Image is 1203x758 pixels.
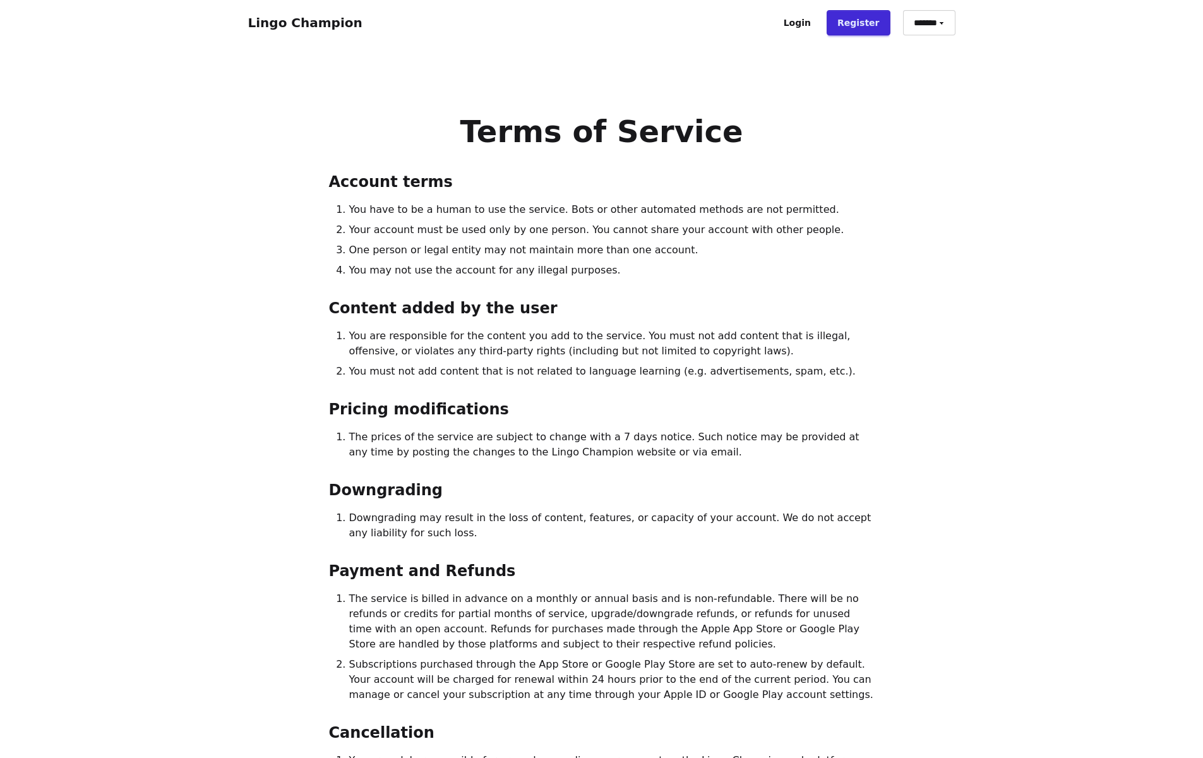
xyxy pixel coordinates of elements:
[349,328,875,359] li: You are responsible for the content you add to the service. You must not add content that is ille...
[329,399,875,419] h2: Pricing modifications
[349,657,875,702] li: Subscriptions purchased through the App Store or Google Play Store are set to auto-renew by defau...
[329,480,875,500] h2: Downgrading
[349,222,875,238] li: Your account must be used only by one person. You cannot share your account with other people.
[329,116,875,147] h1: Terms of Service
[827,10,890,35] a: Register
[349,591,875,652] li: The service is billed in advance on a monthly or annual basis and is non-refundable. There will b...
[349,202,875,217] li: You have to be a human to use the service. Bots or other automated methods are not permitted.
[349,263,875,278] li: You may not use the account for any illegal purposes.
[248,15,362,30] a: Lingo Champion
[349,364,875,379] li: You must not add content that is not related to language learning (e.g. advertisements, spam, etc.).
[329,172,875,192] h2: Account terms
[349,430,875,460] li: The prices of the service are subject to change with a 7 days notice. Such notice may be provided...
[349,510,875,541] li: Downgrading may result in the loss of content, features, or capacity of your account. We do not a...
[329,561,875,581] h2: Payment and Refunds
[329,723,875,743] h2: Cancellation
[349,243,875,258] li: One person or legal entity may not maintain more than one account.
[773,10,822,35] a: Login
[329,298,875,318] h2: Content added by the user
